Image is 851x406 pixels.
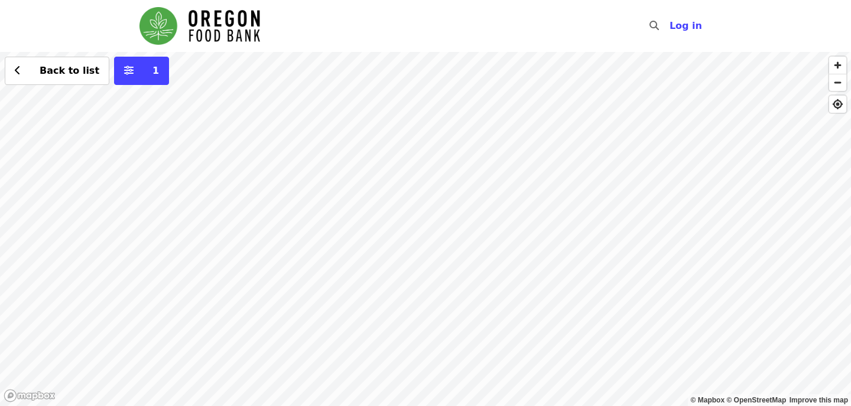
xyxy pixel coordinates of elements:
button: Log in [660,14,712,38]
input: Search [666,12,675,40]
span: Back to list [40,65,99,76]
span: Log in [670,20,702,31]
i: search icon [649,20,659,31]
a: OpenStreetMap [726,396,786,404]
button: More filters (1 selected) [114,57,169,85]
button: Zoom Out [829,74,846,91]
span: 1 [152,65,159,76]
a: Mapbox logo [4,389,56,402]
a: Mapbox [691,396,725,404]
a: Map feedback [790,396,848,404]
i: sliders-h icon [124,65,134,76]
button: Find My Location [829,96,846,113]
button: Back to list [5,57,109,85]
i: chevron-left icon [15,65,21,76]
img: Oregon Food Bank - Home [139,7,260,45]
button: Zoom In [829,57,846,74]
